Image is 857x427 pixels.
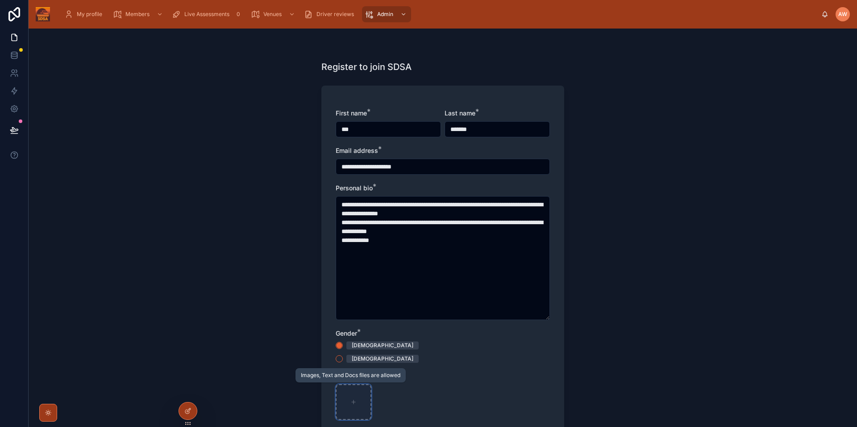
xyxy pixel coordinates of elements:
[321,61,412,73] h1: Register to join SDSA
[62,6,108,22] a: My profile
[169,6,246,22] a: Live Assessments0
[36,7,50,21] img: App logo
[336,109,367,117] span: First name
[263,11,282,18] span: Venues
[248,6,300,22] a: Venues
[352,355,413,363] div: [DEMOGRAPHIC_DATA]
[77,11,102,18] span: My profile
[125,11,150,18] span: Members
[184,11,229,18] span: Live Assessments
[301,372,400,379] div: Images, Text and Docs files are allowed
[110,6,167,22] a: Members
[838,11,847,18] span: AW
[377,11,393,18] span: Admin
[336,147,378,154] span: Email address
[301,6,360,22] a: Driver reviews
[352,341,413,349] div: [DEMOGRAPHIC_DATA]
[233,9,244,20] div: 0
[445,109,475,117] span: Last name
[336,329,357,337] span: Gender
[362,6,411,22] a: Admin
[336,184,373,192] span: Personal bio
[57,4,821,24] div: scrollable content
[316,11,354,18] span: Driver reviews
